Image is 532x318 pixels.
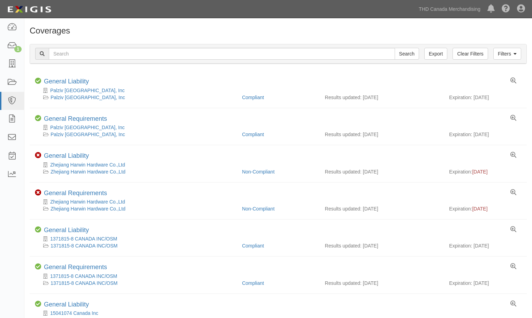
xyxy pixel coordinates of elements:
h1: Coverages [30,26,527,35]
div: Palziv North America, Inc [35,94,237,101]
div: 1371815-8 CANADA INC/OSM [35,280,237,287]
i: Help Center - Complianz [502,5,510,13]
a: General Requirements [44,264,107,271]
a: View results summary [510,264,516,270]
a: Palziv [GEOGRAPHIC_DATA], Inc [51,132,125,137]
input: Search [395,48,419,60]
a: 1371815-8 CANADA INC/OSM [50,273,117,279]
i: Compliant [35,264,41,270]
a: Palziv [GEOGRAPHIC_DATA], Inc [50,125,124,130]
div: Expiration: [DATE] [444,131,527,138]
i: Non-Compliant [35,152,41,158]
div: 1 [14,46,22,52]
a: Filters [493,48,521,60]
span: [DATE] [472,206,487,212]
a: General Liability [44,301,89,308]
div: 1371815-8 CANADA INC/OSM [35,273,154,280]
div: Expiration: [444,205,527,212]
div: 15041074 Canada Inc [44,301,89,309]
a: 1371815-8 CANADA INC/OSM [51,243,117,249]
a: General Liability [44,227,89,234]
div: Results updated: [DATE] [320,242,444,249]
div: 15041074 Canada Inc [35,310,154,317]
a: Clear Filters [453,48,488,60]
a: Palziv [GEOGRAPHIC_DATA], Inc [50,88,124,93]
i: Compliant [35,115,41,121]
a: Compliant [242,95,264,100]
div: Zhejiang Harwin Hardware Co.,Ltd [35,205,237,212]
a: 1371815-8 CANADA INC/OSM [51,280,117,286]
a: Zhejiang Harwin Hardware Co.,Ltd [50,162,125,168]
a: Zhejiang Harwin Hardware Co.,Ltd [51,169,126,175]
div: Zhejiang Harwin Hardware Co.,Ltd [35,168,237,175]
div: Palziv North America, Inc [35,131,237,138]
div: 1371815-8 CANADA INC/OSM [44,227,89,234]
div: Palziv North America, Inc [44,78,89,86]
a: 15041074 Canada Inc [50,310,98,316]
a: General Liability [44,152,89,159]
div: 1371815-8 CANADA INC/OSM [44,264,107,271]
i: Compliant [35,227,41,233]
i: Compliant [35,301,41,307]
a: General Requirements [44,115,107,122]
div: Expiration: [444,168,527,175]
div: Expiration: [DATE] [444,242,527,249]
a: General Liability [44,78,89,85]
a: Compliant [242,280,264,286]
div: Results updated: [DATE] [320,131,444,138]
div: Zhejiang Harwin Hardware Co.,Ltd [44,190,107,197]
a: General Requirements [44,190,107,197]
a: View results summary [510,227,516,233]
a: 1371815-8 CANADA INC/OSM [50,236,117,242]
div: Results updated: [DATE] [320,168,444,175]
div: Results updated: [DATE] [320,205,444,212]
a: Compliant [242,132,264,137]
i: Non-Compliant [35,190,41,196]
div: Zhejiang Harwin Hardware Co.,Ltd [35,198,154,205]
div: Expiration: [DATE] [444,280,527,287]
div: 1371815-8 CANADA INC/OSM [35,242,237,249]
div: Results updated: [DATE] [320,94,444,101]
div: Palziv North America, Inc [35,87,154,94]
a: View results summary [510,301,516,307]
div: Palziv North America, Inc [35,124,154,131]
a: Export [424,48,447,60]
a: Palziv [GEOGRAPHIC_DATA], Inc [51,95,125,100]
span: [DATE] [472,169,487,175]
i: Compliant [35,78,41,84]
a: View results summary [510,115,516,121]
a: View results summary [510,152,516,158]
a: View results summary [510,190,516,196]
a: Non-Compliant [242,206,274,212]
div: Results updated: [DATE] [320,280,444,287]
img: logo-5460c22ac91f19d4615b14bd174203de0afe785f0fc80cf4dbbc73dc1793850b.png [5,3,53,16]
a: Non-Compliant [242,169,274,175]
div: 1371815-8 CANADA INC/OSM [35,235,154,242]
input: Search [49,48,395,60]
div: Expiration: [DATE] [444,94,527,101]
div: Palziv North America, Inc [44,115,107,123]
div: Zhejiang Harwin Hardware Co.,Ltd [44,152,89,160]
a: THD Canada Merchandising [415,2,484,16]
a: View results summary [510,78,516,84]
a: Zhejiang Harwin Hardware Co.,Ltd [50,199,125,205]
div: Zhejiang Harwin Hardware Co.,Ltd [35,161,154,168]
a: Compliant [242,243,264,249]
a: Zhejiang Harwin Hardware Co.,Ltd [51,206,126,212]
